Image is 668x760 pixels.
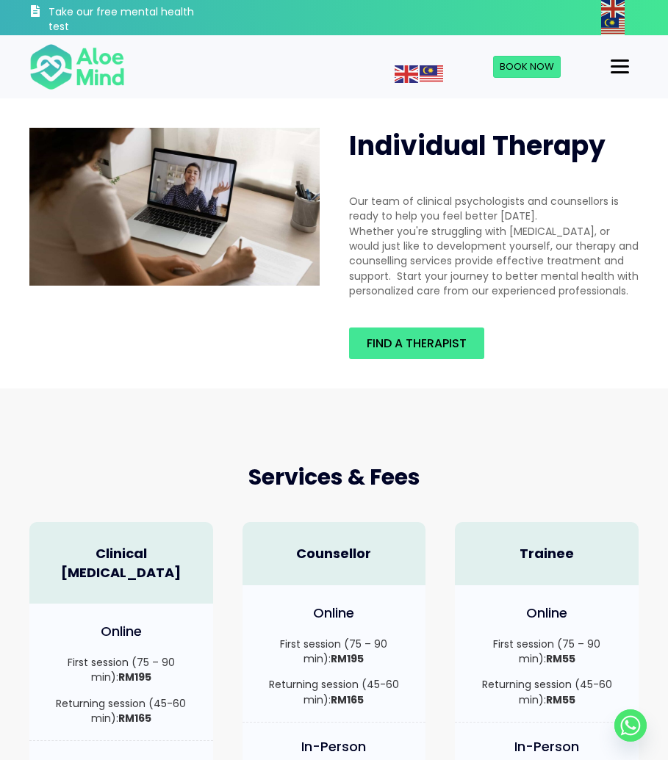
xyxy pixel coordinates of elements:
[601,1,626,15] a: English
[44,696,198,726] p: Returning session (45-60 min):
[349,224,639,298] div: Whether you're struggling with [MEDICAL_DATA], or would just like to development yourself, our th...
[601,18,626,33] a: Malay
[500,59,554,73] span: Book Now
[367,335,467,352] span: Find a therapist
[257,737,412,756] h4: In-Person
[470,604,624,622] h4: Online
[395,66,420,81] a: English
[257,544,412,562] h4: Counsellor
[470,677,624,707] p: Returning session (45-60 min):
[331,692,364,707] strong: RM165
[44,655,198,685] p: First session (75 – 90 min):
[44,544,198,581] h4: Clinical [MEDICAL_DATA]
[49,5,215,34] h3: Take our free mental health test
[118,670,151,684] strong: RM195
[118,711,151,725] strong: RM165
[248,461,420,493] span: Services & Fees
[470,737,624,756] h4: In-Person
[395,65,418,83] img: en
[614,709,647,742] a: Whatsapp
[44,622,198,640] h4: Online
[605,54,635,79] button: Menu
[257,677,412,707] p: Returning session (45-60 min):
[546,692,575,707] strong: RM55
[29,4,215,35] a: Take our free mental health test
[420,65,443,83] img: ms
[331,651,364,666] strong: RM195
[470,637,624,667] p: First session (75 – 90 min):
[349,327,484,359] a: Find a therapist
[29,43,125,91] img: Aloe mind Logo
[257,604,412,622] h4: Online
[493,56,561,78] a: Book Now
[29,128,320,286] img: Therapy online individual
[349,127,606,164] span: Individual Therapy
[349,194,639,224] div: Our team of clinical psychologists and counsellors is ready to help you feel better [DATE].
[601,18,625,35] img: ms
[257,637,412,667] p: First session (75 – 90 min):
[546,651,575,666] strong: RM55
[420,66,445,81] a: Malay
[470,544,624,562] h4: Trainee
